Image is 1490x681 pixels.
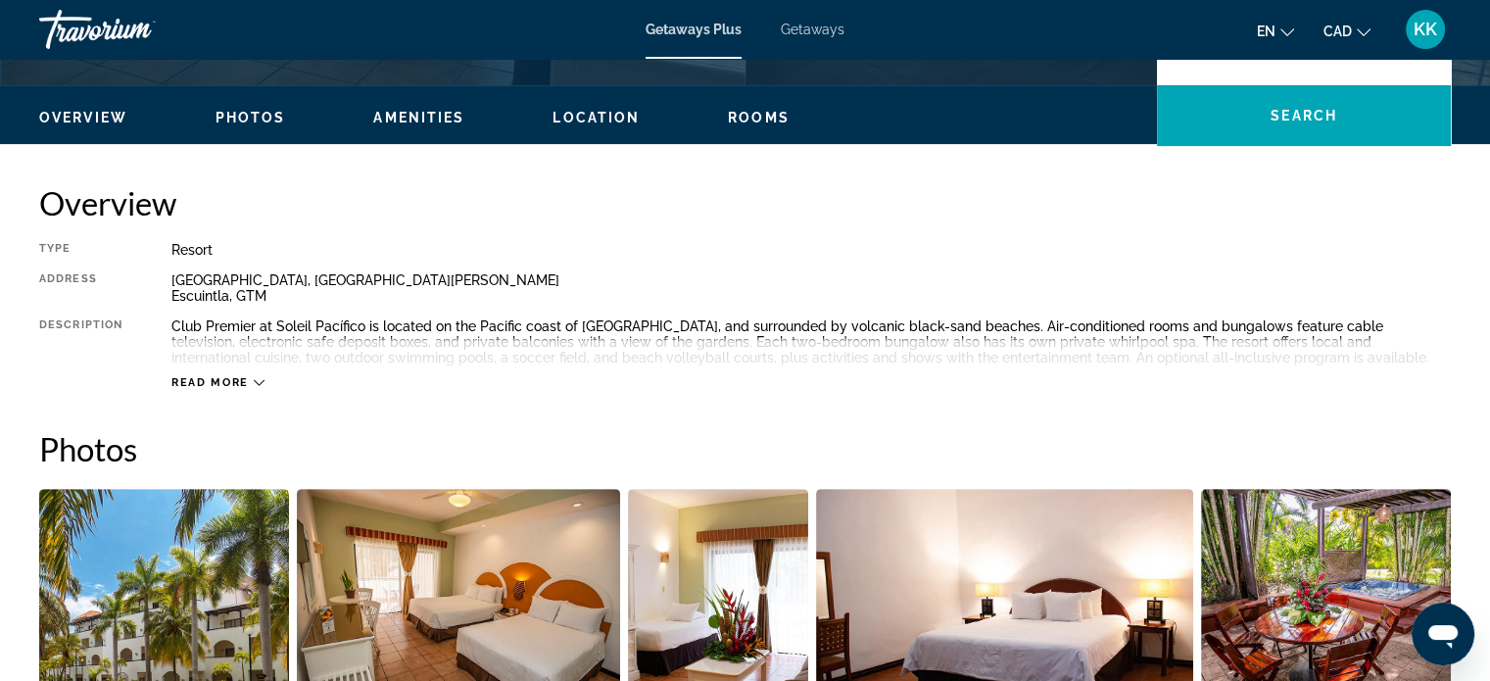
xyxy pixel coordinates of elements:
[216,109,286,126] button: Photos
[39,242,122,258] div: Type
[171,242,1451,258] div: Resort
[39,4,235,55] a: Travorium
[171,375,264,390] button: Read more
[1271,108,1337,123] span: Search
[1257,24,1275,39] span: en
[553,110,640,125] span: Location
[171,272,1451,304] div: [GEOGRAPHIC_DATA], [GEOGRAPHIC_DATA][PERSON_NAME] Escuintla, GTM
[373,110,464,125] span: Amenities
[39,110,127,125] span: Overview
[553,109,640,126] button: Location
[728,109,790,126] button: Rooms
[1157,85,1451,146] button: Search
[646,22,742,37] a: Getaways Plus
[1257,17,1294,45] button: Change language
[216,110,286,125] span: Photos
[39,272,122,304] div: Address
[39,318,122,365] div: Description
[1412,603,1474,665] iframe: Button to launch messaging window
[728,110,790,125] span: Rooms
[781,22,844,37] a: Getaways
[171,318,1451,365] div: Club Premier at Soleil Pacífico is located on the Pacific coast of [GEOGRAPHIC_DATA], and surroun...
[171,376,249,389] span: Read more
[1323,24,1352,39] span: CAD
[39,429,1451,468] h2: Photos
[1414,20,1437,39] span: KK
[1323,17,1370,45] button: Change currency
[1400,9,1451,50] button: User Menu
[39,109,127,126] button: Overview
[373,109,464,126] button: Amenities
[39,183,1451,222] h2: Overview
